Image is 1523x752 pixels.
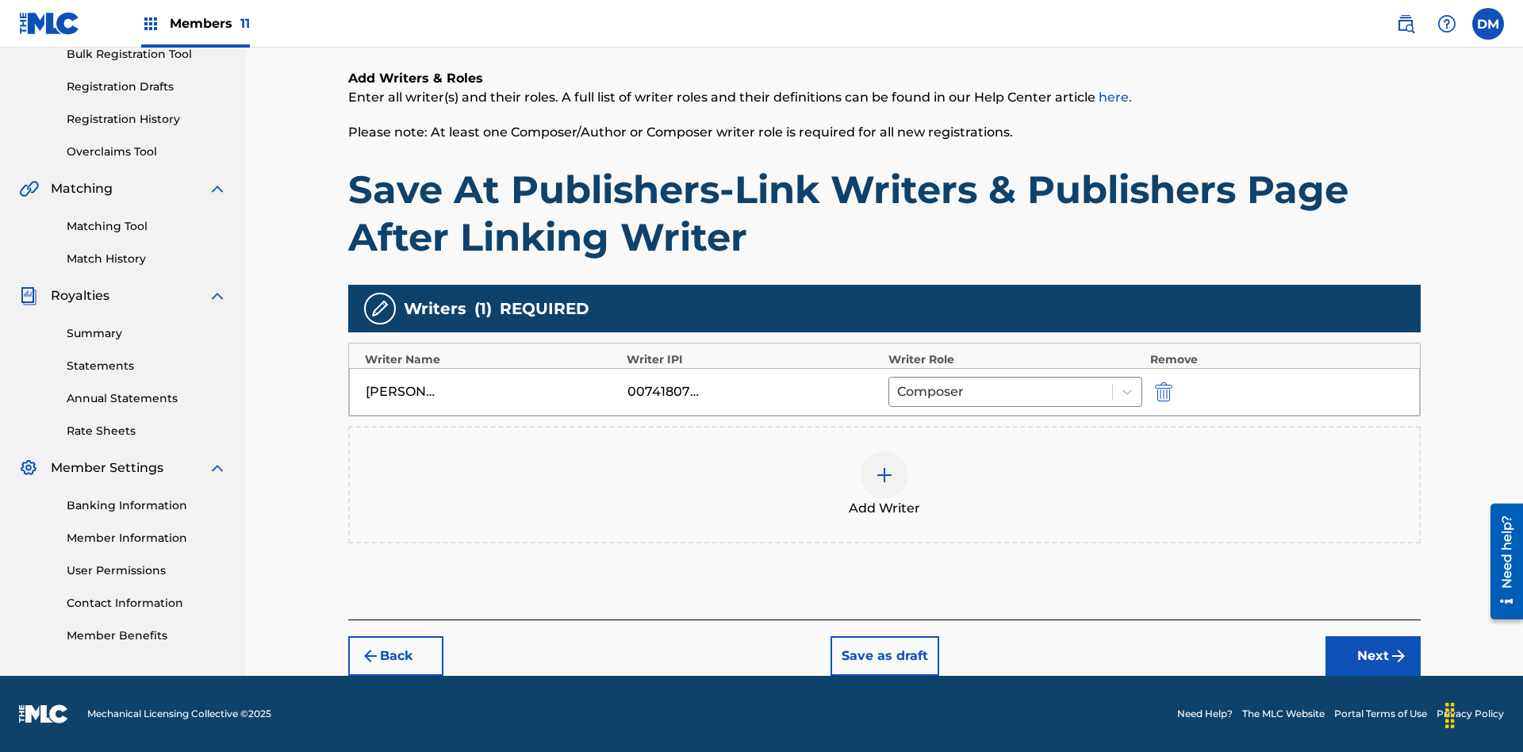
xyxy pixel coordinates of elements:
[1150,351,1404,368] div: Remove
[208,179,227,198] img: expand
[19,12,80,35] img: MLC Logo
[67,358,227,374] a: Statements
[19,286,38,305] img: Royalties
[67,325,227,342] a: Summary
[348,166,1421,261] h1: Save At Publishers-Link Writers & Publishers Page After Linking Writer
[141,14,160,33] img: Top Rightsholders
[348,90,1132,105] span: Enter all writer(s) and their roles. A full list of writer roles and their definitions can be fou...
[51,179,113,198] span: Matching
[240,16,250,31] span: 11
[67,627,227,644] a: Member Benefits
[67,595,227,612] a: Contact Information
[19,179,39,198] img: Matching
[404,297,466,320] span: Writers
[348,636,443,676] button: Back
[1390,8,1421,40] a: Public Search
[1437,14,1456,33] img: help
[51,458,163,478] span: Member Settings
[1177,707,1233,721] a: Need Help?
[67,423,227,439] a: Rate Sheets
[67,46,227,63] a: Bulk Registration Tool
[67,530,227,547] a: Member Information
[1325,636,1421,676] button: Next
[1396,14,1415,33] img: search
[67,79,227,95] a: Registration Drafts
[888,351,1142,368] div: Writer Role
[849,499,920,518] span: Add Writer
[67,390,227,407] a: Annual Statements
[67,497,227,514] a: Banking Information
[208,286,227,305] img: expand
[875,466,894,485] img: add
[67,111,227,128] a: Registration History
[67,562,227,579] a: User Permissions
[1437,707,1504,721] a: Privacy Policy
[170,14,250,33] span: Members
[348,125,1013,140] span: Please note: At least one Composer/Author or Composer writer role is required for all new registr...
[348,69,1421,88] h6: Add Writers & Roles
[1479,497,1523,627] iframe: Resource Center
[67,144,227,160] a: Overclaims Tool
[370,299,389,318] img: writers
[1334,707,1427,721] a: Portal Terms of Use
[1242,707,1325,721] a: The MLC Website
[1099,90,1132,105] a: here.
[1472,8,1504,40] div: User Menu
[831,636,939,676] button: Save as draft
[1437,692,1463,739] div: Drag
[87,707,271,721] span: Mechanical Licensing Collective © 2025
[1431,8,1463,40] div: Help
[1389,646,1408,666] img: f7272a7cc735f4ea7f67.svg
[365,351,619,368] div: Writer Name
[208,458,227,478] img: expand
[474,297,492,320] span: ( 1 )
[627,351,880,368] div: Writer IPI
[19,458,38,478] img: Member Settings
[1155,382,1172,401] img: 12a2ab48e56ec057fbd8.svg
[67,218,227,235] a: Matching Tool
[67,251,227,267] a: Match History
[500,297,589,320] span: REQUIRED
[51,286,109,305] span: Royalties
[19,704,68,723] img: logo
[361,646,380,666] img: 7ee5dd4eb1f8a8e3ef2f.svg
[1444,676,1523,752] iframe: Chat Widget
